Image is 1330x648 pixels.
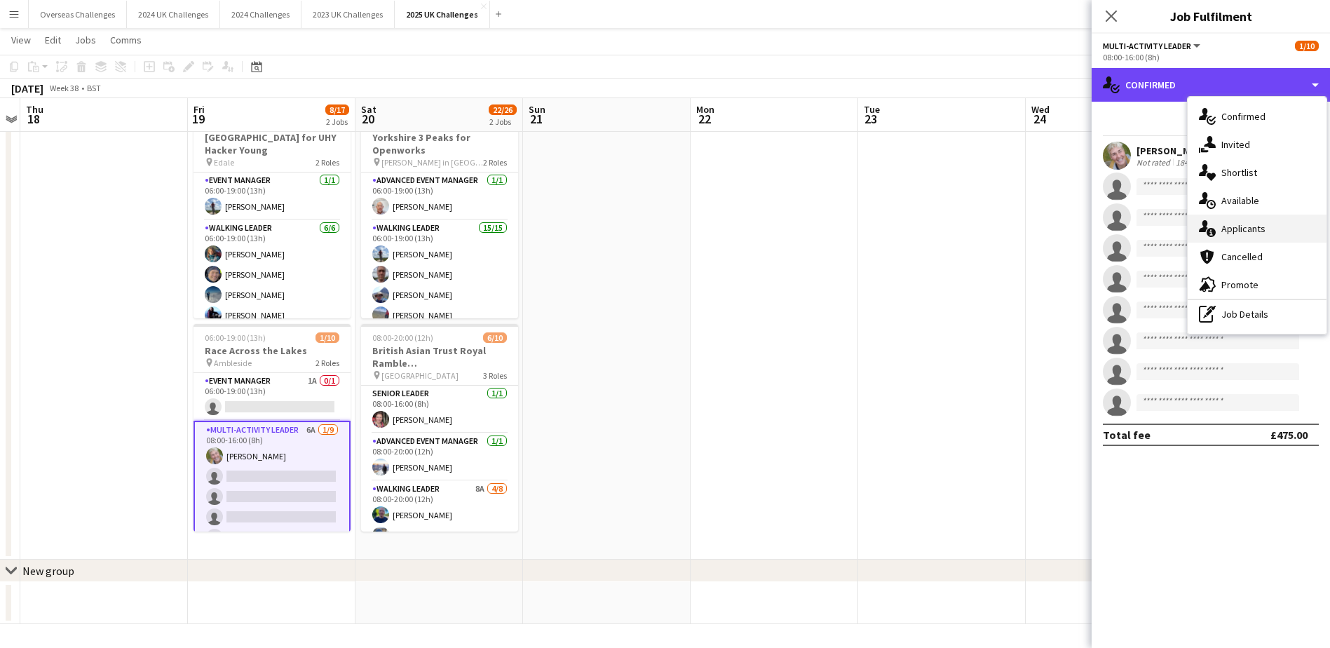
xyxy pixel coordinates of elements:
span: Ambleside [214,358,252,368]
a: Comms [104,31,147,49]
span: 2 Roles [315,157,339,168]
app-card-role: Walking Leader6/606:00-19:00 (13h)[PERSON_NAME][PERSON_NAME][PERSON_NAME][PERSON_NAME] [194,220,351,374]
app-card-role: Multi-Activity Leader6A1/908:00-16:00 (8h)[PERSON_NAME] [194,421,351,634]
app-card-role: Event Manager1A0/106:00-19:00 (13h) [194,373,351,421]
div: New group [22,564,74,578]
span: 21 [527,111,545,127]
h3: British Asian Trust Royal Ramble ([GEOGRAPHIC_DATA]) [361,344,518,370]
div: Invited [1188,130,1326,158]
span: Edale [214,157,234,168]
div: BST [87,83,101,93]
button: Overseas Challenges [29,1,127,28]
h3: [GEOGRAPHIC_DATA] for UHY Hacker Young [194,131,351,156]
button: 2024 Challenges [220,1,301,28]
span: Edit [45,34,61,46]
h3: Job Fulfilment [1092,7,1330,25]
span: Comms [110,34,142,46]
app-job-card: 06:00-19:00 (13h)1/10Race Across the Lakes Ambleside2 RolesEvent Manager1A0/106:00-19:00 (13h) Mu... [194,324,351,532]
span: Wed [1031,103,1050,116]
span: 22 [694,111,714,127]
div: Available [1188,187,1326,215]
span: [GEOGRAPHIC_DATA] [381,370,459,381]
span: 08:00-20:00 (12h) [372,332,433,343]
div: 184.1km [1173,157,1209,168]
button: 2024 UK Challenges [127,1,220,28]
button: 2023 UK Challenges [301,1,395,28]
span: 1/10 [1295,41,1319,51]
div: Confirmed [1092,68,1330,102]
span: Sat [361,103,376,116]
span: 19 [191,111,205,127]
h3: Race Across the Lakes [194,344,351,357]
span: 8/17 [325,104,349,115]
span: Fri [194,103,205,116]
span: 22/26 [489,104,517,115]
div: 2 Jobs [489,116,516,127]
app-card-role: Advanced Event Manager1/108:00-20:00 (12h)[PERSON_NAME] [361,433,518,481]
span: 23 [862,111,880,127]
span: 2 Roles [483,157,507,168]
div: Total fee [1103,428,1151,442]
div: Job Details [1188,300,1326,328]
div: Cancelled [1188,243,1326,271]
app-card-role: Senior Leader1/108:00-16:00 (8h)[PERSON_NAME] [361,386,518,433]
app-card-role: Advanced Event Manager1/106:00-19:00 (13h)[PERSON_NAME] [361,173,518,220]
span: 06:00-19:00 (13h) [205,332,266,343]
button: 2025 UK Challenges [395,1,490,28]
span: Week 38 [46,83,81,93]
app-job-card: 06:00-19:00 (13h)16/16Yorkshire 3 Peaks for Openworks [PERSON_NAME] in [GEOGRAPHIC_DATA]2 RolesAd... [361,111,518,318]
span: Mon [696,103,714,116]
div: Confirmed [1188,102,1326,130]
span: 6/10 [483,332,507,343]
span: 24 [1029,111,1050,127]
span: Thu [26,103,43,116]
span: Multi-Activity Leader [1103,41,1191,51]
span: 3 Roles [483,370,507,381]
h3: Yorkshire 3 Peaks for Openworks [361,131,518,156]
app-card-role: Event Manager1/106:00-19:00 (13h)[PERSON_NAME] [194,173,351,220]
div: 08:00-16:00 (8h) [1103,52,1319,62]
span: Tue [864,103,880,116]
div: [DATE] [11,81,43,95]
button: Multi-Activity Leader [1103,41,1202,51]
div: [PERSON_NAME] [1136,144,1226,157]
span: Sun [529,103,545,116]
a: Jobs [69,31,102,49]
div: Not rated [1136,157,1173,168]
a: View [6,31,36,49]
div: £475.00 [1270,428,1308,442]
span: 2 Roles [315,358,339,368]
app-job-card: 08:00-20:00 (12h)6/10British Asian Trust Royal Ramble ([GEOGRAPHIC_DATA]) [GEOGRAPHIC_DATA]3 Role... [361,324,518,532]
span: Jobs [75,34,96,46]
span: 1/10 [315,332,339,343]
app-card-role: Walking Leader15/1506:00-19:00 (13h)[PERSON_NAME][PERSON_NAME][PERSON_NAME][PERSON_NAME] [361,220,518,553]
span: [PERSON_NAME] in [GEOGRAPHIC_DATA] [381,157,483,168]
span: View [11,34,31,46]
span: 18 [24,111,43,127]
div: Promote [1188,271,1326,299]
div: Applicants [1188,215,1326,243]
div: Shortlist [1188,158,1326,187]
span: 20 [359,111,376,127]
div: 2 Jobs [326,116,348,127]
app-job-card: 06:00-19:00 (13h)7/7[GEOGRAPHIC_DATA] for UHY Hacker Young Edale2 RolesEvent Manager1/106:00-19:0... [194,111,351,318]
a: Edit [39,31,67,49]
